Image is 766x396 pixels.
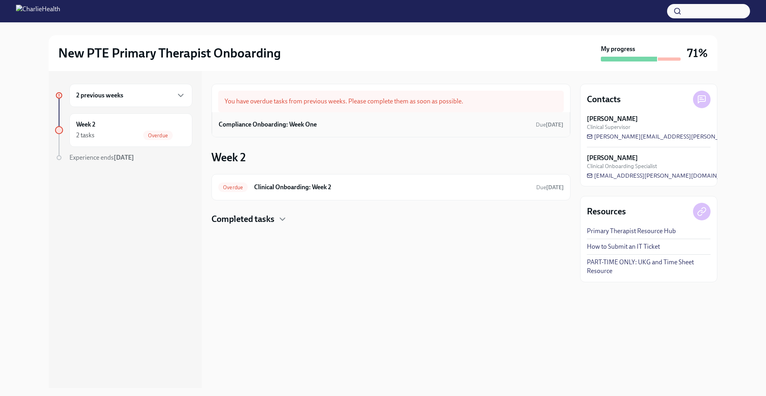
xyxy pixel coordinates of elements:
span: September 7th, 2025 08:00 [536,121,563,129]
div: Completed tasks [211,213,571,225]
strong: [PERSON_NAME] [587,154,638,162]
strong: [DATE] [546,121,563,128]
a: How to Submit an IT Ticket [587,242,660,251]
strong: [DATE] [546,184,564,191]
span: Experience ends [69,154,134,161]
span: Clinical Supervisor [587,123,630,131]
h3: Week 2 [211,150,246,164]
a: Compliance Onboarding: Week OneDue[DATE] [219,119,563,131]
a: Week 22 tasksOverdue [55,113,192,147]
span: Due [536,121,563,128]
h4: Completed tasks [211,213,274,225]
h6: 2 previous weeks [76,91,123,100]
span: September 14th, 2025 08:00 [536,184,564,191]
div: 2 tasks [76,131,95,140]
strong: My progress [601,45,635,53]
span: Overdue [143,133,173,139]
h6: Compliance Onboarding: Week One [219,120,317,129]
h3: 71% [687,46,708,60]
img: CharlieHealth [16,5,60,18]
a: PART-TIME ONLY: UKG and Time Sheet Resource [587,258,711,275]
h6: Week 2 [76,120,95,129]
div: You have overdue tasks from previous weeks. Please complete them as soon as possible. [218,91,564,112]
h4: Resources [587,206,626,218]
a: Primary Therapist Resource Hub [587,227,676,236]
a: [EMAIL_ADDRESS][PERSON_NAME][DOMAIN_NAME] [587,172,739,180]
a: OverdueClinical Onboarding: Week 2Due[DATE] [218,181,564,194]
span: Overdue [218,184,248,190]
span: Due [536,184,564,191]
strong: [PERSON_NAME] [587,115,638,123]
h2: New PTE Primary Therapist Onboarding [58,45,281,61]
strong: [DATE] [114,154,134,161]
h4: Contacts [587,93,621,105]
div: 2 previous weeks [69,84,192,107]
span: Clinical Onboarding Specialist [587,162,657,170]
h6: Clinical Onboarding: Week 2 [254,183,530,192]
